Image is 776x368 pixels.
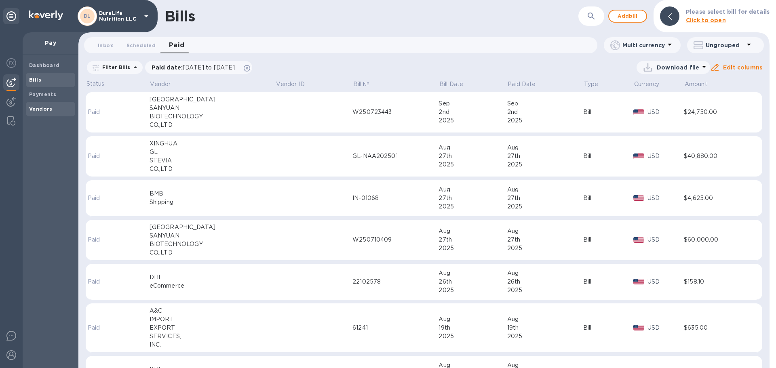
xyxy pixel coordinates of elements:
div: BMB [150,189,276,198]
div: 27th [507,236,583,244]
div: 2025 [439,202,507,211]
div: 2025 [439,244,507,252]
span: Scheduled [127,41,156,50]
div: 2025 [507,202,583,211]
p: Type [584,80,599,88]
p: USD [647,194,684,202]
div: Aug [507,143,583,152]
div: 2025 [439,116,507,125]
div: SANYUAN [150,104,276,112]
img: USD [633,154,644,159]
img: USD [633,279,644,284]
p: USD [647,278,684,286]
div: Bill [583,236,633,244]
div: Bill [583,152,633,160]
div: 2025 [507,116,583,125]
p: Multi currency [622,41,665,49]
div: CO.,LTD [150,248,276,257]
div: BIOTECHNOLOGY [150,240,276,248]
div: Bill [583,108,633,116]
p: Download file [657,63,699,71]
div: Shipping [150,198,276,206]
div: Aug [507,185,583,194]
p: USD [647,108,684,116]
div: DHL [150,273,276,282]
div: GL-NAA202501 [352,152,439,160]
div: [GEOGRAPHIC_DATA] [150,223,276,231]
span: Vendor [150,80,181,88]
b: Vendors [29,106,53,112]
p: Filter Bills [99,64,131,71]
div: A&C [150,307,276,315]
div: 2025 [507,286,583,294]
div: $158.10 [684,278,750,286]
div: INC. [150,341,276,349]
div: 2nd [507,108,583,116]
h1: Bills [165,8,195,25]
p: Paid date : [152,63,239,71]
div: Sep [507,99,583,108]
p: USD [647,236,684,244]
div: [GEOGRAPHIC_DATA] [150,95,276,104]
div: Aug [507,269,583,278]
b: Payments [29,91,56,97]
div: EXPORT [150,324,276,332]
p: Bill № [353,80,370,88]
p: Pay [29,39,72,47]
div: IN-01068 [352,194,439,202]
div: Bill [583,324,633,332]
p: Bill Date [439,80,463,88]
span: Vendor ID [276,80,315,88]
div: 27th [439,236,507,244]
div: 2025 [507,332,583,341]
img: USD [633,237,644,243]
div: 27th [507,152,583,160]
div: XINGHUA [150,139,276,148]
div: CO.,LTD [150,121,276,129]
div: Aug [439,315,507,324]
p: Paid [88,108,121,116]
p: Vendor ID [276,80,304,88]
img: USD [633,195,644,201]
p: Paid [88,324,121,332]
div: CO.,LTD [150,165,276,173]
span: Bill № [353,80,380,88]
div: 19th [507,324,583,332]
div: 22102578 [352,278,439,286]
span: [DATE] to [DATE] [183,64,235,71]
p: Paid [88,236,121,244]
p: USD [647,152,684,160]
span: Paid Date [508,80,546,88]
div: 26th [439,278,507,286]
b: Bills [29,77,41,83]
div: 27th [439,194,507,202]
img: USD [633,109,644,115]
div: GL [150,148,276,156]
div: STEVIA [150,156,276,165]
p: Paid [88,278,121,286]
div: IMPORT [150,315,276,324]
div: 2025 [439,160,507,169]
span: Bill Date [439,80,474,88]
div: 2025 [439,332,507,341]
div: $635.00 [684,324,750,332]
span: Type [584,80,609,88]
div: eCommerce [150,282,276,290]
div: 27th [439,152,507,160]
div: Aug [439,269,507,278]
p: Paid [88,152,121,160]
div: 2025 [507,160,583,169]
div: Bill [583,194,633,202]
p: Status [86,80,122,88]
div: BIOTECHNOLOGY [150,112,276,121]
div: 27th [507,194,583,202]
div: Aug [439,143,507,152]
img: Foreign exchange [6,58,16,68]
div: $4,625.00 [684,194,750,202]
p: Currency [634,80,659,88]
div: Unpin categories [3,8,19,24]
img: USD [633,325,644,330]
div: 2025 [439,286,507,294]
div: $40,880.00 [684,152,750,160]
div: $24,750.00 [684,108,750,116]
